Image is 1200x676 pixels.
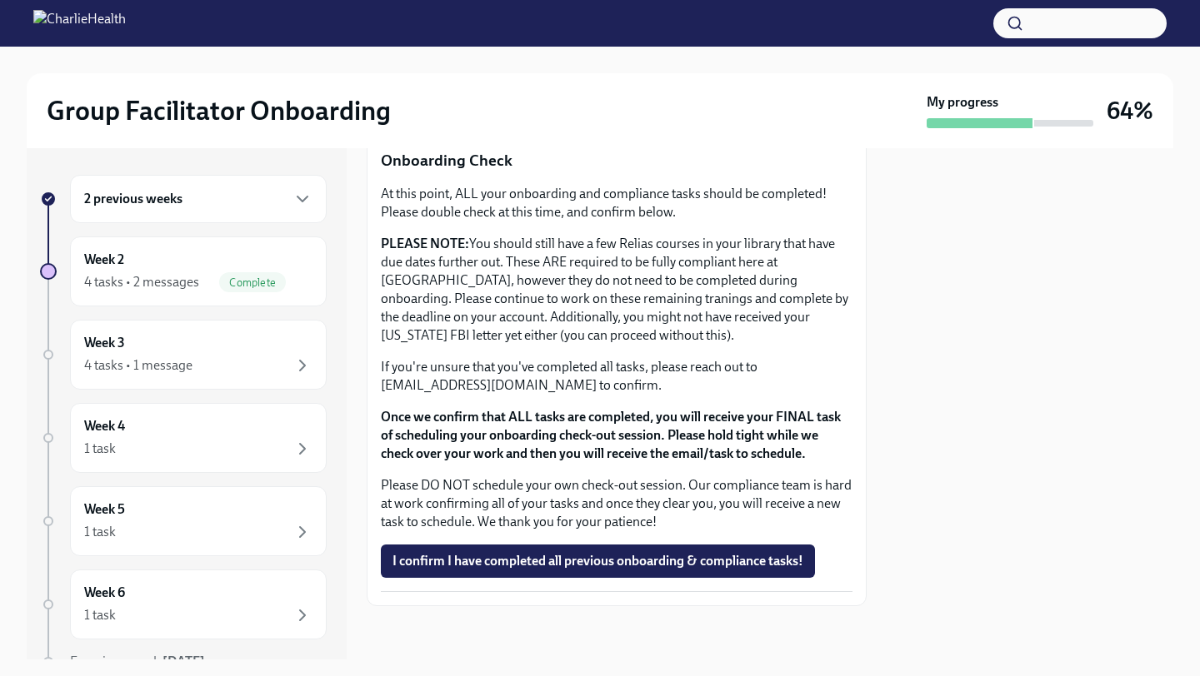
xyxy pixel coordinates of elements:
strong: [DATE] [162,654,205,669]
p: At this point, ALL your onboarding and compliance tasks should be completed! Please double check ... [381,185,852,221]
strong: My progress [927,93,998,112]
p: Please DO NOT schedule your own check-out session. Our compliance team is hard at work confirming... [381,476,852,531]
p: You should still have a few Relias courses in your library that have due dates further out. These... [381,235,852,345]
a: Week 41 task [40,403,327,473]
h6: Week 6 [84,584,125,602]
h2: Group Facilitator Onboarding [47,94,391,127]
span: Experience ends [70,654,205,669]
div: 1 task [84,440,116,458]
img: CharlieHealth [33,10,126,37]
h3: 64% [1107,96,1153,126]
p: Onboarding Check [381,150,852,171]
a: Week 24 tasks • 2 messagesComplete [40,236,327,306]
a: Week 51 task [40,486,327,556]
div: 4 tasks • 2 messages [84,273,199,291]
div: 4 tasks • 1 message [84,356,192,375]
h6: 2 previous weeks [84,190,182,208]
a: Week 61 task [40,569,327,639]
strong: PLEASE NOTE: [381,236,469,251]
p: If you're unsure that you've completed all tasks, please reach out to [EMAIL_ADDRESS][DOMAIN_NAME... [381,358,852,395]
div: 1 task [84,606,116,624]
h6: Week 3 [84,334,125,352]
div: 1 task [84,523,116,541]
div: 2 previous weeks [70,175,327,223]
strong: Once we confirm that ALL tasks are completed, you will receive your FINAL task of scheduling your... [381,409,841,461]
a: Week 34 tasks • 1 message [40,320,327,390]
span: I confirm I have completed all previous onboarding & compliance tasks! [392,553,803,569]
span: Complete [219,276,286,289]
h6: Week 5 [84,500,125,519]
button: I confirm I have completed all previous onboarding & compliance tasks! [381,544,815,578]
h6: Week 4 [84,417,125,435]
h6: Week 2 [84,251,124,269]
